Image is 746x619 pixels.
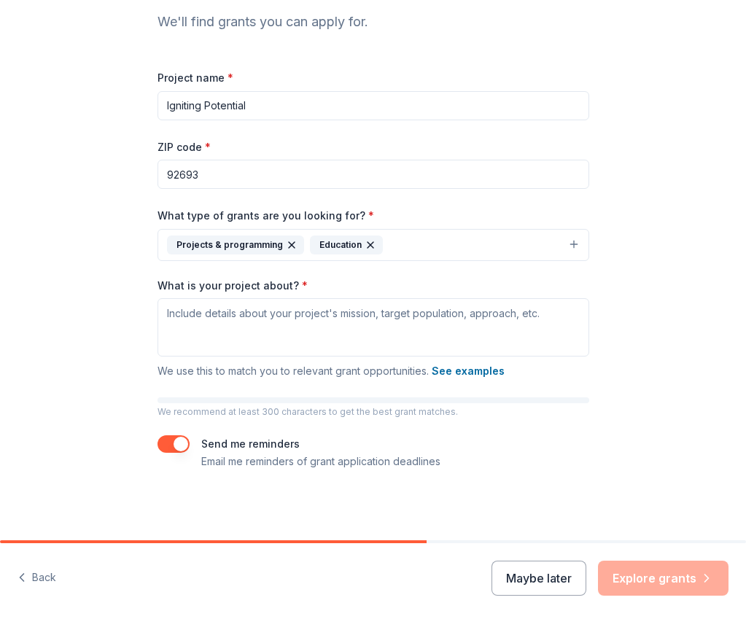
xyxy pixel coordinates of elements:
[432,362,505,380] button: See examples
[158,91,589,120] input: After school program
[491,561,586,596] button: Maybe later
[201,453,440,470] p: Email me reminders of grant application deadlines
[310,235,383,254] div: Education
[167,235,304,254] div: Projects & programming
[201,437,300,450] label: Send me reminders
[158,209,374,223] label: What type of grants are you looking for?
[158,10,589,34] div: We'll find grants you can apply for.
[158,140,211,155] label: ZIP code
[158,160,589,189] input: 12345 (U.S. only)
[158,229,589,261] button: Projects & programmingEducation
[158,365,505,377] span: We use this to match you to relevant grant opportunities.
[158,279,308,293] label: What is your project about?
[158,406,589,418] p: We recommend at least 300 characters to get the best grant matches.
[18,563,56,593] button: Back
[158,71,233,85] label: Project name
